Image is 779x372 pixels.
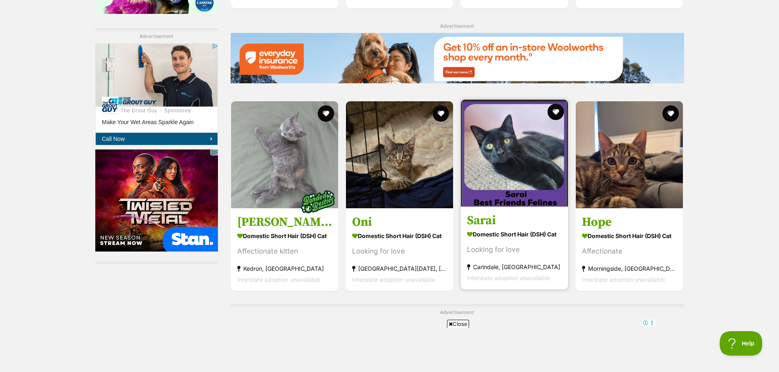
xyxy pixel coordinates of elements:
span: Interstate adoption unavailable [582,276,665,283]
strong: [GEOGRAPHIC_DATA][DATE], [GEOGRAPHIC_DATA] [352,263,447,274]
img: Oni - Domestic Short Hair (DSH) Cat [346,101,453,208]
img: Sarai - Domestic Short Hair (DSH) Cat [461,100,568,207]
span: Interstate adoption unavailable [237,276,320,283]
strong: Carindale, [GEOGRAPHIC_DATA] [467,261,562,272]
iframe: Advertisement [95,149,218,252]
button: favourite [433,105,449,122]
div: Advertisement [95,28,218,264]
button: favourite [663,105,679,122]
h3: Hope [582,214,677,230]
a: [PERSON_NAME] Domestic Short Hair (DSH) Cat Affectionate kitten Kedron, [GEOGRAPHIC_DATA] Interst... [231,208,338,291]
img: bonded besties [297,181,338,222]
img: Connie - Domestic Short Hair (DSH) Cat [231,101,338,208]
span: Advertisement [440,23,474,29]
strong: Domestic Short Hair (DSH) Cat [352,230,447,242]
span: Call Now [7,92,29,99]
iframe: Help Scout Beacon - Open [720,331,763,356]
div: Affectionate [582,246,677,257]
strong: Domestic Short Hair (DSH) Cat [237,230,332,242]
a: Sarai Domestic Short Hair (DSH) Cat Looking for love Carindale, [GEOGRAPHIC_DATA] Interstate adop... [461,207,568,290]
a: Make Your Wet Areas Sparkle Again [7,75,116,82]
a: Sponsored [69,65,96,70]
span: Interstate adoption unavailable [352,276,435,283]
h3: Sarai [467,213,562,228]
button: favourite [318,105,334,122]
iframe: Advertisement [191,331,588,368]
img: Everyday Insurance promotional banner [230,33,684,83]
div: Affectionate kitten [237,246,332,257]
div: Looking for love [352,246,447,257]
strong: Kedron, [GEOGRAPHIC_DATA] [237,263,332,274]
button: favourite [548,104,564,120]
a: Hope Domestic Short Hair (DSH) Cat Affectionate Morningside, [GEOGRAPHIC_DATA] Interstate adoptio... [576,208,683,291]
a: Everyday Insurance promotional banner [230,33,684,85]
strong: Morningside, [GEOGRAPHIC_DATA] [582,263,677,274]
iframe: Advertisement [95,43,218,145]
span: Interstate adoption unavailable [467,274,550,281]
a: Oni Domestic Short Hair (DSH) Cat Looking for love [GEOGRAPHIC_DATA][DATE], [GEOGRAPHIC_DATA] Int... [346,208,453,291]
span: Make Your Wet Areas Sparkle Again [7,76,116,82]
a: The Grout Guy [25,65,69,70]
img: Hope - Domestic Short Hair (DSH) Cat [576,101,683,208]
div: Looking for love [467,244,562,255]
span: Close [447,320,469,328]
h3: [PERSON_NAME] [237,214,332,230]
a: Call Now [0,89,123,102]
h3: Oni [352,214,447,230]
strong: Domestic Short Hair (DSH) Cat [582,230,677,242]
strong: Domestic Short Hair (DSH) Cat [467,228,562,240]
